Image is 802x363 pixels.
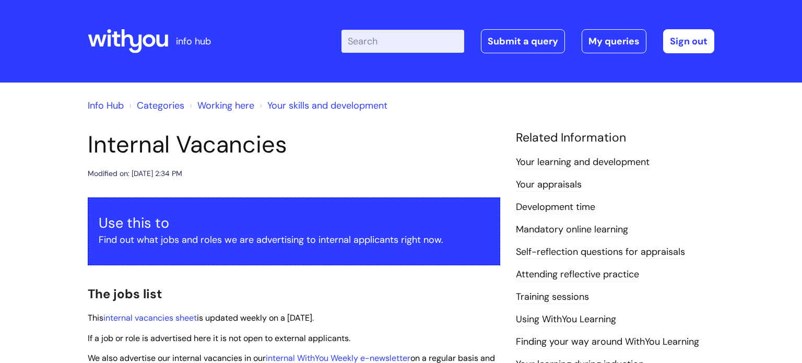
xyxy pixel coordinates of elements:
[663,29,714,53] a: Sign out
[88,286,162,302] span: The jobs list
[341,30,464,53] input: Search
[99,215,489,231] h3: Use this to
[103,312,197,323] a: internal vacancies sheet
[88,333,350,344] span: If a job or role is advertised here it is not open to external applicants.
[516,313,616,326] a: Using WithYou Learning
[137,99,184,112] a: Categories
[481,29,565,53] a: Submit a query
[516,223,628,237] a: Mandatory online learning
[267,99,387,112] a: Your skills and development
[516,245,685,259] a: Self-reflection questions for appraisals
[88,167,182,180] div: Modified on: [DATE] 2:34 PM
[197,99,254,112] a: Working here
[516,131,714,145] h4: Related Information
[516,156,650,169] a: Your learning and development
[88,312,314,323] span: This is updated weekly on a [DATE].
[516,178,582,192] a: Your appraisals
[99,231,489,248] p: Find out what jobs and roles we are advertising to internal applicants right now.
[582,29,646,53] a: My queries
[257,97,387,114] li: Your skills and development
[341,29,714,53] div: | -
[187,97,254,114] li: Working here
[126,97,184,114] li: Solution home
[516,201,595,214] a: Development time
[516,268,639,282] a: Attending reflective practice
[88,99,124,112] a: Info Hub
[516,290,589,304] a: Training sessions
[176,33,211,50] p: info hub
[88,131,500,159] h1: Internal Vacancies
[516,335,699,349] a: Finding your way around WithYou Learning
